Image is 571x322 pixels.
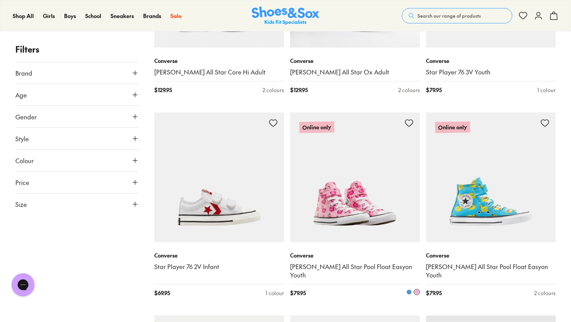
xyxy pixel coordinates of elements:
[170,12,182,20] a: Sale
[426,86,442,94] span: $ 79.95
[85,12,101,20] a: School
[537,86,556,94] div: 1 colour
[426,251,556,259] p: Converse
[8,271,38,299] iframe: Gorgias live chat messenger
[154,251,284,259] p: Converse
[111,12,134,20] a: Sneakers
[290,86,308,94] span: $ 129.95
[398,86,420,94] div: 2 colours
[252,7,319,25] img: SNS_Logo_Responsive.svg
[426,263,556,279] a: [PERSON_NAME] All Star Pool Float Easyon Youth
[15,134,29,143] span: Style
[15,62,139,84] button: Brand
[154,68,284,76] a: [PERSON_NAME] All Star Core Hi Adult
[154,263,284,271] a: Star Player 76 2V Infant
[13,12,34,20] a: Shop All
[252,7,319,25] a: Shoes & Sox
[426,289,442,297] span: $ 79.95
[154,289,170,297] span: $ 69.95
[15,172,139,193] button: Price
[290,57,420,65] p: Converse
[15,200,27,209] span: Size
[15,106,139,127] button: Gender
[534,289,556,297] div: 2 colours
[43,12,55,20] a: Girls
[15,43,139,56] p: Filters
[15,150,139,171] button: Colour
[15,84,139,106] button: Age
[266,289,284,297] div: 1 colour
[64,12,76,20] a: Boys
[15,156,34,165] span: Colour
[299,121,335,133] p: Online only
[15,68,32,78] span: Brand
[426,112,556,242] a: Online only
[290,289,306,297] span: $ 79.95
[290,68,420,76] a: [PERSON_NAME] All Star Ox Adult
[15,193,139,215] button: Size
[435,121,470,133] p: Online only
[290,251,420,259] p: Converse
[15,178,29,187] span: Price
[15,128,139,149] button: Style
[426,68,556,76] a: Star Player 76 3V Youth
[154,57,284,65] p: Converse
[15,90,27,99] span: Age
[143,12,161,20] a: Brands
[154,86,172,94] span: $ 129.95
[426,57,556,65] p: Converse
[290,263,420,279] a: [PERSON_NAME] All Star Pool Float Easyon Youth
[402,8,512,23] button: Search our range of products
[15,112,37,121] span: Gender
[262,86,284,94] div: 2 colours
[290,112,420,242] a: Online only
[418,12,481,19] span: Search our range of products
